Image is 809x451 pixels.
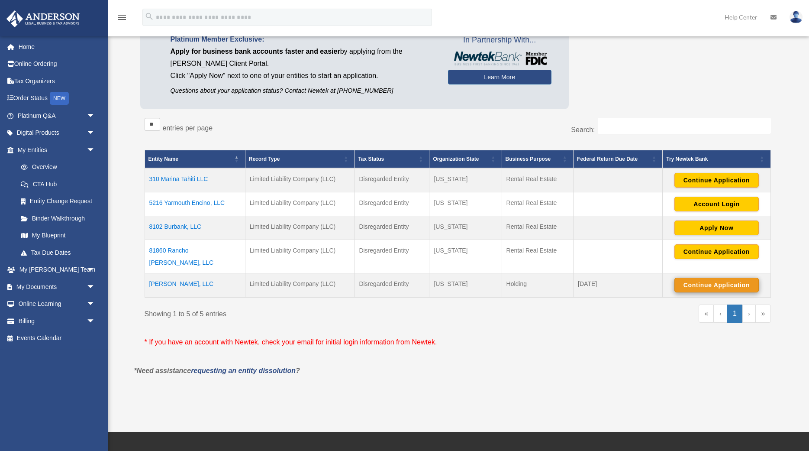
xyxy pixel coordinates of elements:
[117,12,127,23] i: menu
[433,156,479,162] span: Organization State
[742,305,756,323] a: Next
[6,295,108,313] a: Online Learningarrow_drop_down
[6,38,108,55] a: Home
[502,192,574,216] td: Rental Real Estate
[6,90,108,107] a: Order StatusNEW
[87,278,104,296] span: arrow_drop_down
[145,168,245,192] td: 310 Marina Tahiti LLC
[145,150,245,168] th: Entity Name: Activate to invert sorting
[87,124,104,142] span: arrow_drop_down
[674,200,759,207] a: Account Login
[355,150,429,168] th: Tax Status: Activate to sort
[12,159,100,176] a: Overview
[12,210,104,227] a: Binder Walkthrough
[245,240,355,273] td: Limited Liability Company (LLC)
[355,168,429,192] td: Disregarded Entity
[355,273,429,297] td: Disregarded Entity
[429,216,502,240] td: [US_STATE]
[6,107,108,124] a: Platinum Q&Aarrow_drop_down
[6,72,108,90] a: Tax Organizers
[145,216,245,240] td: 8102 Burbank, LLC
[171,33,435,45] p: Platinum Member Exclusive:
[429,150,502,168] th: Organization State: Activate to sort
[574,150,663,168] th: Federal Return Due Date: Activate to sort
[148,156,178,162] span: Entity Name
[502,273,574,297] td: Holding
[502,240,574,273] td: Rental Real Estate
[245,192,355,216] td: Limited Liability Company (LLC)
[50,92,69,105] div: NEW
[714,305,727,323] a: Previous
[87,107,104,125] span: arrow_drop_down
[358,156,384,162] span: Tax Status
[12,193,104,210] a: Entity Change Request
[145,240,245,273] td: 81860 Rancho [PERSON_NAME], LLC
[674,221,759,235] button: Apply Now
[12,175,104,193] a: CTA Hub
[171,70,435,82] p: Click "Apply Now" next to one of your entities to start an application.
[663,150,770,168] th: Try Newtek Bank : Activate to sort
[4,10,82,27] img: Anderson Advisors Platinum Portal
[429,168,502,192] td: [US_STATE]
[245,150,355,168] th: Record Type: Activate to sort
[674,197,759,211] button: Account Login
[448,33,551,47] span: In Partnership With...
[12,244,104,261] a: Tax Due Dates
[145,305,451,320] div: Showing 1 to 5 of 5 entries
[163,124,213,132] label: entries per page
[171,45,435,70] p: by applying from the [PERSON_NAME] Client Portal.
[145,12,154,21] i: search
[355,192,429,216] td: Disregarded Entity
[6,261,108,279] a: My [PERSON_NAME] Teamarrow_drop_down
[502,150,574,168] th: Business Purpose: Activate to sort
[134,367,300,374] em: *Need assistance ?
[6,55,108,73] a: Online Ordering
[355,216,429,240] td: Disregarded Entity
[674,173,759,188] button: Continue Application
[171,48,340,55] span: Apply for business bank accounts faster and easier
[245,216,355,240] td: Limited Liability Company (LLC)
[429,192,502,216] td: [US_STATE]
[506,156,551,162] span: Business Purpose
[574,273,663,297] td: [DATE]
[452,52,547,65] img: NewtekBankLogoSM.png
[171,85,435,96] p: Questions about your application status? Contact Newtek at [PHONE_NUMBER]
[666,154,757,164] div: Try Newtek Bank
[145,273,245,297] td: [PERSON_NAME], LLC
[145,336,771,348] p: * If you have an account with Newtek, check your email for initial login information from Newtek.
[756,305,771,323] a: Last
[6,278,108,295] a: My Documentsarrow_drop_down
[355,240,429,273] td: Disregarded Entity
[448,70,551,84] a: Learn More
[145,192,245,216] td: 5216 Yarmouth Encino, LLC
[87,261,104,279] span: arrow_drop_down
[790,11,803,23] img: User Pic
[571,126,595,133] label: Search:
[191,367,296,374] a: requesting an entity dissolution
[249,156,280,162] span: Record Type
[429,240,502,273] td: [US_STATE]
[117,15,127,23] a: menu
[6,312,108,330] a: Billingarrow_drop_down
[245,273,355,297] td: Limited Liability Company (LLC)
[6,330,108,347] a: Events Calendar
[429,273,502,297] td: [US_STATE]
[699,305,714,323] a: First
[245,168,355,192] td: Limited Liability Company (LLC)
[6,141,104,159] a: My Entitiesarrow_drop_down
[502,168,574,192] td: Rental Real Estate
[727,305,742,323] a: 1
[87,141,104,159] span: arrow_drop_down
[674,244,759,259] button: Continue Application
[6,124,108,142] a: Digital Productsarrow_drop_down
[87,312,104,330] span: arrow_drop_down
[577,156,638,162] span: Federal Return Due Date
[502,216,574,240] td: Rental Real Estate
[674,278,759,292] button: Continue Application
[87,295,104,313] span: arrow_drop_down
[12,227,104,244] a: My Blueprint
